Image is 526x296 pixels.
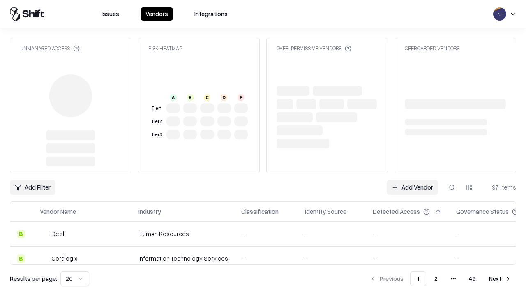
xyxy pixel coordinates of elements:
div: Governance Status [456,207,509,216]
p: Results per page: [10,274,57,283]
div: 971 items [483,183,516,192]
div: Industry [138,207,161,216]
button: Integrations [189,7,233,21]
div: - [305,229,360,238]
div: - [373,254,443,263]
div: F [238,94,244,101]
div: Over-Permissive Vendors [277,45,351,52]
div: - [241,254,292,263]
button: Issues [97,7,124,21]
div: Information Technology Services [138,254,228,263]
div: - [241,229,292,238]
button: Add Filter [10,180,55,195]
div: Tier 2 [150,118,163,125]
nav: pagination [365,271,516,286]
div: Human Resources [138,229,228,238]
div: - [373,229,443,238]
div: Tier 3 [150,131,163,138]
div: Identity Source [305,207,346,216]
img: Coralogix [40,254,48,263]
div: D [221,94,227,101]
div: Unmanaged Access [20,45,80,52]
button: Vendors [141,7,173,21]
div: Classification [241,207,279,216]
div: B [17,230,25,238]
div: B [17,254,25,263]
div: Detected Access [373,207,420,216]
div: Tier 1 [150,105,163,112]
div: Offboarded Vendors [405,45,459,52]
button: 1 [410,271,426,286]
div: B [187,94,194,101]
button: 49 [462,271,482,286]
button: 2 [428,271,444,286]
div: Vendor Name [40,207,76,216]
div: - [305,254,360,263]
img: Deel [40,230,48,238]
div: Deel [51,229,64,238]
a: Add Vendor [387,180,438,195]
button: Next [484,271,516,286]
div: C [204,94,210,101]
div: A [170,94,177,101]
div: Risk Heatmap [148,45,182,52]
div: Coralogix [51,254,77,263]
